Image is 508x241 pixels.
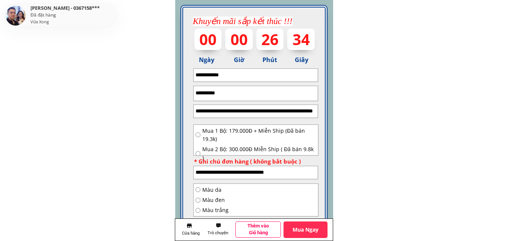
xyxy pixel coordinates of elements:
span: Màu trắng [202,206,229,214]
span: Mua 1 Bộ: 179.000Đ + Miễn Ship (Đã bán 19.3k) [202,127,316,144]
p: Mua Ngay [284,221,328,238]
h3: Giây [295,55,308,65]
h3: Giờ [234,55,247,65]
span: Màu da [202,186,229,194]
span: Mua 2 Bộ: 300.000Đ Miễn Ship ( Đã bán 9.8k ) [202,145,316,162]
div: * Ghi chú đơn hàng ( không bắt buộc ) [194,157,314,166]
span: Khuyến mãi sắp kết thúc !!! [193,17,293,26]
h3: Phút [262,55,278,65]
span: Màu đen [202,196,229,204]
h1: Cửa hàng [180,230,201,237]
h3: Ngày [199,55,217,65]
h1: Trò chuyện [206,230,230,236]
h1: Thêm vào Giỏ hàng [240,223,276,236]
